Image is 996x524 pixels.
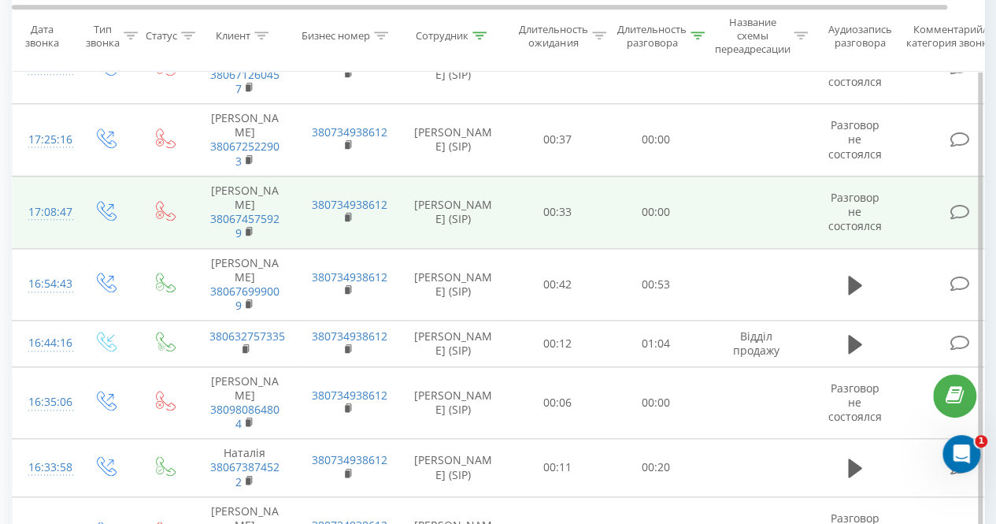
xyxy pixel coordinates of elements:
td: [PERSON_NAME] [194,248,296,321]
td: Наталія [194,439,296,497]
div: Длительность ожидания [519,23,588,50]
div: Комментарий/категория звонка [904,23,996,50]
td: 00:00 [607,176,705,248]
td: 00:11 [509,439,607,497]
div: Статус [146,30,177,43]
a: 380632757335 [209,329,285,344]
div: 16:44:16 [28,328,60,359]
td: 00:00 [607,366,705,439]
td: [PERSON_NAME] [194,176,296,248]
td: [PERSON_NAME] (SIP) [398,366,509,439]
td: 00:53 [607,248,705,321]
a: 380671260457 [210,67,280,96]
div: Дата звонка [13,23,71,50]
a: 380673874522 [210,459,280,489]
td: Відділ продажу [705,321,808,366]
td: [PERSON_NAME] (SIP) [398,439,509,497]
td: 00:37 [509,104,607,177]
td: [PERSON_NAME] (SIP) [398,321,509,366]
td: 00:33 [509,176,607,248]
iframe: Intercom live chat [942,435,980,473]
div: Клиент [216,30,250,43]
div: 16:54:43 [28,269,60,299]
td: 00:20 [607,439,705,497]
span: Разговор не состоялся [828,190,882,233]
a: 380734938612 [312,452,387,467]
td: 00:00 [607,104,705,177]
a: 380734938612 [312,329,387,344]
td: 00:42 [509,248,607,321]
a: 380734938612 [312,197,387,212]
a: 380734938612 [312,124,387,139]
div: Тип звонка [86,23,120,50]
span: Разговор не состоялся [828,381,882,424]
a: 380980864804 [210,402,280,431]
div: Сотрудник [416,30,468,43]
td: [PERSON_NAME] (SIP) [398,104,509,177]
div: Аудиозапись разговора [821,23,898,50]
td: [PERSON_NAME] (SIP) [398,248,509,321]
span: Разговор не состоялся [828,45,882,88]
td: [PERSON_NAME] [194,366,296,439]
div: 17:25:16 [28,124,60,155]
td: 00:06 [509,366,607,439]
div: Длительность разговора [617,23,687,50]
a: 380674575929 [210,211,280,240]
a: 380734938612 [312,388,387,403]
div: 16:35:06 [28,387,60,418]
span: 1 [975,435,987,448]
span: Разговор не состоялся [828,117,882,161]
a: 380734938612 [312,269,387,284]
div: Название схемы переадресации [714,17,790,57]
td: [PERSON_NAME] (SIP) [398,176,509,248]
a: 380676999009 [210,284,280,313]
a: 380672522903 [210,139,280,168]
div: 17:08:47 [28,197,60,228]
td: [PERSON_NAME] [194,104,296,177]
div: 16:33:58 [28,452,60,483]
td: 00:12 [509,321,607,366]
td: 01:04 [607,321,705,366]
div: Бизнес номер [302,30,370,43]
